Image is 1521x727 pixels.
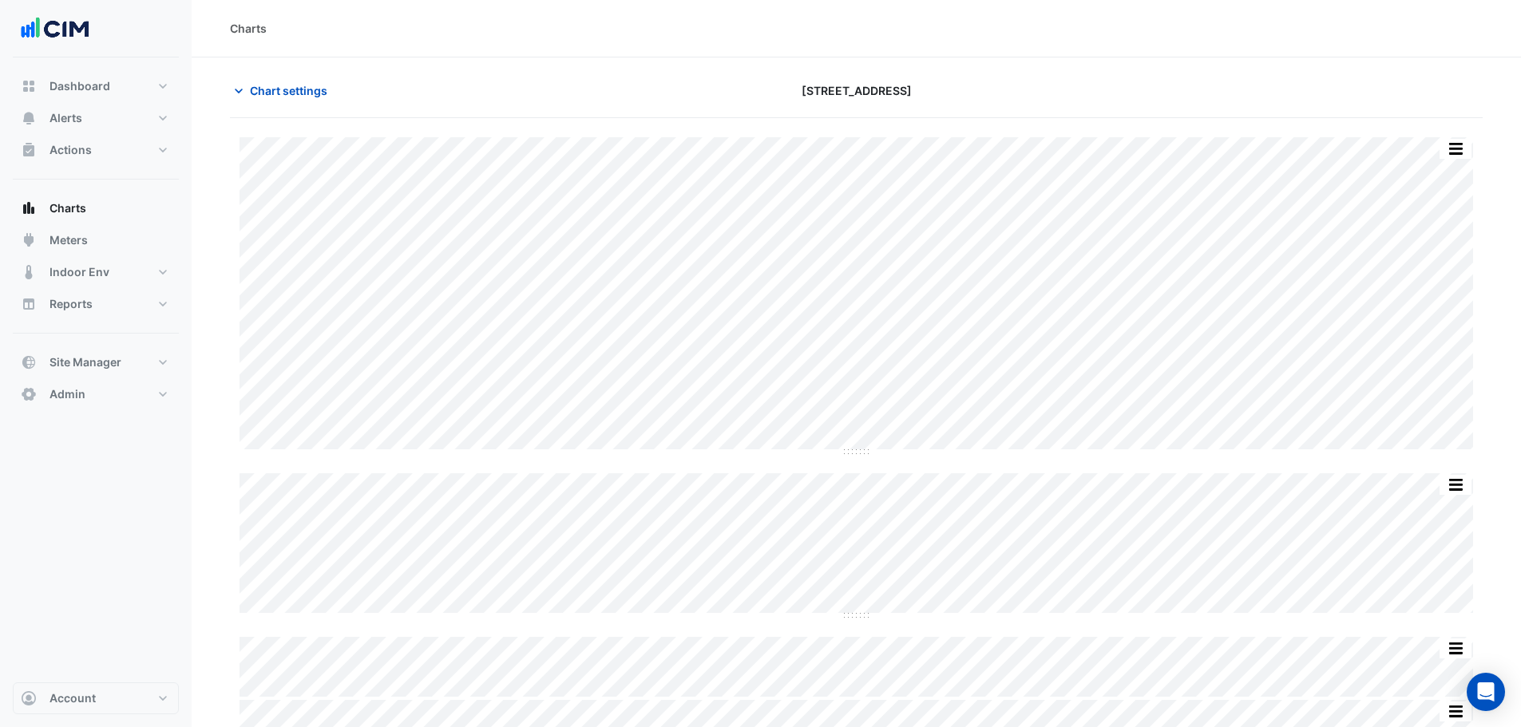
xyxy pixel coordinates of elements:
[21,264,37,280] app-icon: Indoor Env
[21,354,37,370] app-icon: Site Manager
[21,386,37,402] app-icon: Admin
[50,296,93,312] span: Reports
[230,77,338,105] button: Chart settings
[21,200,37,216] app-icon: Charts
[19,13,91,45] img: Company Logo
[1440,475,1471,495] button: More Options
[1440,139,1471,159] button: More Options
[21,142,37,158] app-icon: Actions
[50,354,121,370] span: Site Manager
[21,232,37,248] app-icon: Meters
[50,690,96,706] span: Account
[21,110,37,126] app-icon: Alerts
[50,264,109,280] span: Indoor Env
[13,256,179,288] button: Indoor Env
[1440,701,1471,721] button: More Options
[50,78,110,94] span: Dashboard
[21,296,37,312] app-icon: Reports
[13,102,179,134] button: Alerts
[50,142,92,158] span: Actions
[50,232,88,248] span: Meters
[1467,673,1505,711] div: Open Intercom Messenger
[230,20,267,37] div: Charts
[250,82,327,99] span: Chart settings
[802,82,912,99] span: [STREET_ADDRESS]
[50,110,82,126] span: Alerts
[50,200,86,216] span: Charts
[13,682,179,714] button: Account
[1440,638,1471,658] button: More Options
[13,378,179,410] button: Admin
[13,70,179,102] button: Dashboard
[13,224,179,256] button: Meters
[13,288,179,320] button: Reports
[13,346,179,378] button: Site Manager
[50,386,85,402] span: Admin
[21,78,37,94] app-icon: Dashboard
[13,134,179,166] button: Actions
[13,192,179,224] button: Charts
